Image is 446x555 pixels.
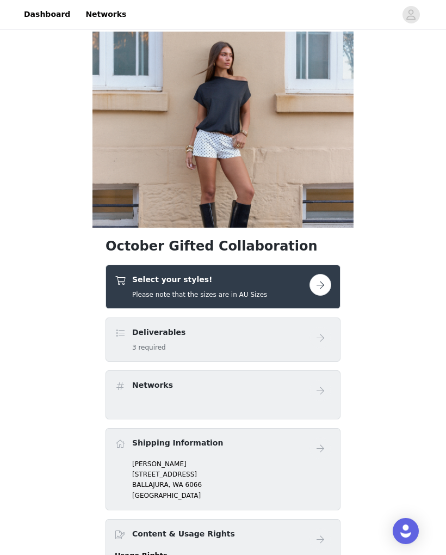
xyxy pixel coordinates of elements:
[132,380,173,391] h4: Networks
[132,327,185,338] h4: Deliverables
[132,343,185,352] h5: 3 required
[172,481,183,489] span: WA
[132,481,171,489] span: BALLAJURA,
[132,274,267,285] h4: Select your styles!
[106,318,340,362] div: Deliverables
[132,290,267,300] h5: Please note that the sizes are in AU Sizes
[406,6,416,23] div: avatar
[17,2,77,27] a: Dashboard
[185,481,202,489] span: 6066
[106,428,340,510] div: Shipping Information
[79,2,133,27] a: Networks
[132,437,223,449] h4: Shipping Information
[92,32,354,228] img: campaign image
[393,518,419,544] div: Open Intercom Messenger
[132,528,235,540] h4: Content & Usage Rights
[106,265,340,309] div: Select your styles!
[132,459,331,469] p: [PERSON_NAME]
[132,469,331,479] p: [STREET_ADDRESS]
[106,370,340,419] div: Networks
[132,491,331,501] p: [GEOGRAPHIC_DATA]
[106,236,340,256] h1: October Gifted Collaboration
